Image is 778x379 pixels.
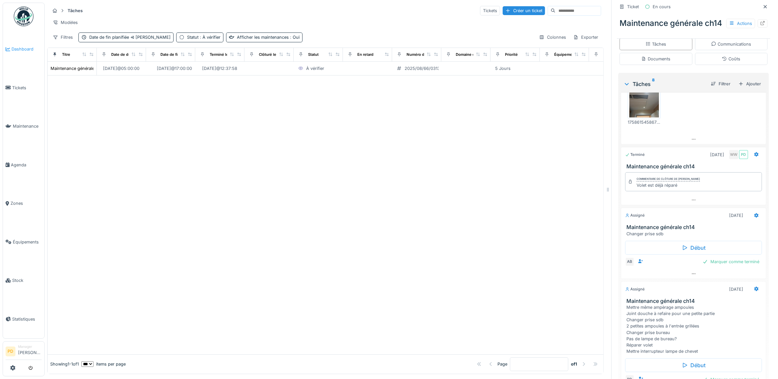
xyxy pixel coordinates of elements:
[629,85,659,117] img: 7nrgv1nqfvd6wlsdz25w4itm2wvp
[129,35,171,40] span: [PERSON_NAME]
[710,152,724,158] div: [DATE]
[627,4,639,10] div: Ticket
[570,32,601,42] div: Exporter
[50,32,76,42] div: Filtres
[18,344,42,349] div: Manager
[51,65,105,72] div: Maintenance générale ch14
[645,41,666,47] div: Tâches
[652,80,655,88] sup: 8
[3,261,44,300] a: Stock
[11,46,42,52] span: Dashboard
[626,224,763,230] h3: Maintenance générale ch14
[722,56,740,62] div: Coûts
[210,52,228,57] div: Terminé le
[503,6,545,15] div: Créer un ticket
[357,52,373,57] div: En retard
[3,30,44,69] a: Dashboard
[625,213,645,218] div: Assigné
[729,212,743,219] div: [DATE]
[571,361,577,367] strong: of 1
[637,177,700,181] div: Commentaire de clôture de [PERSON_NAME]
[160,52,196,57] div: Date de fin planifiée
[3,107,44,146] a: Maintenance
[480,6,500,15] div: Tickets
[89,34,171,40] div: Date de fin planifiée
[625,286,645,292] div: Assigné
[708,79,733,88] div: Filtrer
[726,19,755,28] div: Actions
[50,361,79,367] div: Showing 1 - 1 of 1
[306,65,324,72] div: À vérifier
[625,152,645,158] div: Terminé
[81,361,126,367] div: items per page
[626,163,763,170] h3: Maintenance générale ch14
[729,150,738,159] div: WW
[18,344,42,358] li: [PERSON_NAME]
[456,52,493,57] div: Domaine d'expertise
[12,316,42,322] span: Statistiques
[3,69,44,107] a: Tickets
[6,347,15,356] li: PD
[536,32,569,42] div: Colonnes
[495,65,511,72] div: 5 Jours
[13,123,42,129] span: Maintenance
[13,239,42,245] span: Équipements
[14,7,33,26] img: Badge_color-CXgf-gQk.svg
[3,300,44,339] a: Statistiques
[11,200,42,206] span: Zones
[626,298,763,304] h3: Maintenance générale ch14
[407,52,438,57] div: Numéro de ticket
[3,146,44,184] a: Agenda
[625,241,762,255] div: Début
[653,4,671,10] div: En cours
[50,18,81,27] div: Modèles
[626,231,763,237] div: Changer prise sdb
[505,52,518,57] div: Priorité
[6,344,42,360] a: PD Manager[PERSON_NAME]
[3,184,44,223] a: Zones
[617,15,770,32] div: Maintenance générale ch14
[103,65,140,72] div: [DATE] @ 05:00:00
[12,85,42,91] span: Tickets
[259,52,276,57] div: Clôturé le
[736,79,764,88] div: Ajouter
[62,52,70,57] div: Titre
[625,358,762,372] div: Début
[65,8,85,14] strong: Tâches
[237,34,300,40] div: Afficher les maintenances
[700,257,762,266] div: Marquer comme terminé
[729,286,743,292] div: [DATE]
[308,52,319,57] div: Statut
[641,56,670,62] div: Documents
[628,119,661,125] div: 175861545867979762650915310443.jpg
[157,65,192,72] div: [DATE] @ 17:00:00
[289,35,300,40] span: : Oui
[625,257,634,266] div: AB
[739,150,748,159] div: PD
[637,182,700,188] div: Volet est déjà réparé
[497,361,507,367] div: Page
[711,41,751,47] div: Communications
[405,65,443,72] div: 2025/08/66/03135
[626,304,763,355] div: Mettre même ampèrage ampoules Joint douche à refaire pour une petite partie Changer prise sdb 2 p...
[623,80,705,88] div: Tâches
[12,277,42,284] span: Stock
[11,162,42,168] span: Agenda
[187,34,221,40] div: Statut
[554,52,576,57] div: Équipement
[111,52,153,57] div: Date de début planifiée
[3,223,44,262] a: Équipements
[199,35,221,40] span: : À vérifier
[202,65,238,72] div: [DATE] @ 12:37:58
